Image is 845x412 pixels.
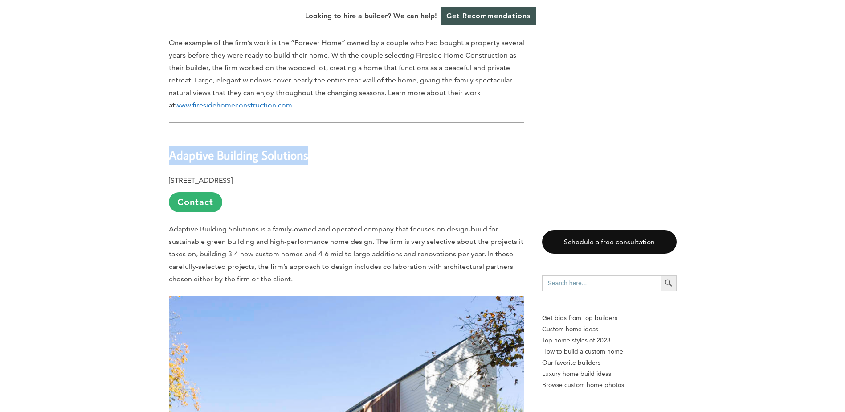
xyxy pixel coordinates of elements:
p: Get bids from top builders [542,313,677,324]
span: One example of the firm’s work is the “Forever Home” owned by a couple who had bought a property ... [169,38,524,109]
a: Browse custom home photos [542,379,677,391]
a: Luxury home build ideas [542,368,677,379]
a: Top home styles of 2023 [542,335,677,346]
input: Search here... [542,275,661,291]
b: Adaptive Building Solutions [169,147,308,163]
a: How to build a custom home [542,346,677,357]
a: Our favorite builders [542,357,677,368]
a: Get Recommendations [441,7,536,25]
svg: Search [664,278,674,288]
a: Custom home ideas [542,324,677,335]
b: [STREET_ADDRESS] [169,176,233,185]
a: www.firesidehomeconstruction.com [175,101,292,109]
a: Schedule a free consultation [542,230,677,254]
a: Contact [169,192,222,212]
span: Adaptive Building Solutions is a family-owned and operated company that focuses on design-build f... [169,225,523,283]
